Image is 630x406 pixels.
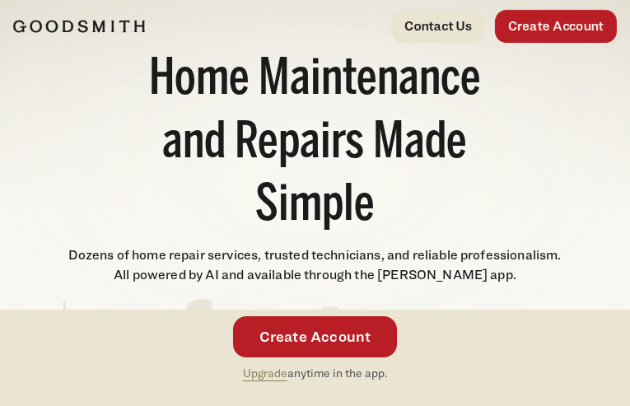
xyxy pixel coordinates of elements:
[391,10,485,43] a: Contact Us
[68,247,561,282] span: Dozens of home repair services, trusted technicians, and reliable professionalism. All powered by...
[243,366,287,380] a: Upgrade
[114,49,516,239] h1: Home Maintenance and Repairs Made Simple
[233,316,398,357] a: Create Account
[243,364,388,383] p: anytime in the app.
[13,20,145,33] img: Goodsmith
[495,10,617,43] a: Create Account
